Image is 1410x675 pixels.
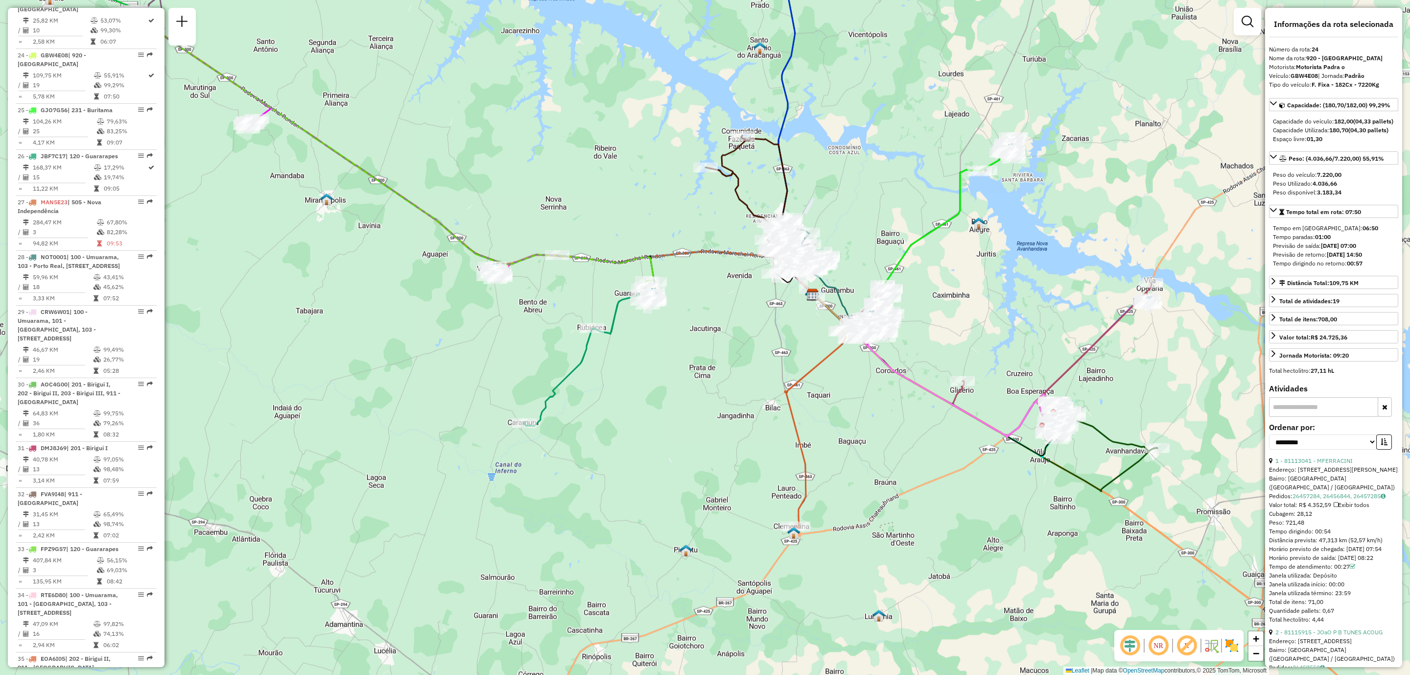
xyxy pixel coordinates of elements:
[32,366,93,376] td: 2,46 KM
[18,51,86,68] span: | 920 - [GEOGRAPHIC_DATA]
[147,153,153,159] em: Rota exportada
[23,347,29,353] i: Distância Total
[18,253,120,269] span: 28 -
[1329,126,1348,134] strong: 180,70
[66,545,118,553] span: | 120 - Guararapes
[18,172,23,182] td: /
[1123,667,1165,674] a: OpenStreetMap
[1142,296,1155,309] img: BARBOSA
[32,172,94,182] td: 15
[41,545,66,553] span: FPZ9G57
[94,347,101,353] i: % de utilização do peso
[94,420,101,426] i: % de utilização da cubagem
[103,184,147,193] td: 09:05
[1311,334,1347,341] strong: R$ 24.725,36
[1317,171,1341,178] strong: 7.220,00
[103,430,152,439] td: 08:32
[23,410,29,416] i: Distância Total
[100,16,147,25] td: 53,07%
[1312,46,1318,53] strong: 24
[91,39,95,45] i: Tempo total em rota
[32,117,96,126] td: 104,26 KM
[1224,638,1240,653] img: Exibir/Ocultar setores
[23,420,29,426] i: Total de Atividades
[94,478,98,483] i: Tempo total em rota
[18,565,23,575] td: /
[23,119,29,124] i: Distância Total
[97,229,104,235] i: % de utilização da cubagem
[18,430,23,439] td: =
[103,418,152,428] td: 79,26%
[1292,664,1325,671] a: 26457550
[1253,632,1259,645] span: +
[1269,554,1398,562] div: Horário previsto de saída: [DATE] 08:22
[138,546,144,552] em: Opções
[97,140,102,145] i: Tempo total em rota
[148,18,154,24] i: Rota otimizada
[1047,414,1059,427] img: PENÁPOLIS
[147,491,153,497] em: Rota exportada
[1273,259,1394,268] div: Tempo dirigindo no retorno:
[1248,631,1263,646] a: Zoom in
[18,253,120,269] span: | 100 - Umuarama, 103 - Porto Real, [STREET_ADDRESS]
[18,476,23,485] td: =
[18,490,82,506] span: | 911 - [GEOGRAPHIC_DATA]
[41,444,67,452] span: DMJ8J69
[1269,562,1398,571] div: Tempo de atendimento: 00:27
[41,490,64,498] span: FVA9I48
[1269,312,1398,325] a: Total de itens:708,00
[147,309,153,314] em: Rota exportada
[1269,167,1398,201] div: Peso: (4.036,66/7.220,00) 55,91%
[138,491,144,497] em: Opções
[753,42,766,54] img: SANT. ANTÔNIO DO ARACANGUÁ
[106,555,153,565] td: 56,15%
[1253,647,1259,659] span: −
[103,272,152,282] td: 43,41%
[806,289,819,301] img: CDD Araçatuba
[1348,126,1388,134] strong: (04,30 pallets)
[1063,667,1269,675] div: Map data © contributors,© 2025 TomTom, Microsoft
[97,557,104,563] i: % de utilização do peso
[94,357,101,362] i: % de utilização da cubagem
[1291,72,1318,79] strong: GBW4E08
[1269,465,1398,474] div: Endereço: [STREET_ADDRESS][PERSON_NAME]
[18,308,96,342] span: 29 -
[1279,315,1337,324] div: Total de itens:
[1269,519,1304,526] span: Peso: 721,48
[18,138,23,147] td: =
[18,308,96,342] span: | 100 - Umuarama, 101 - [GEOGRAPHIC_DATA], 103 - [STREET_ADDRESS]
[23,466,29,472] i: Total de Atividades
[32,355,93,364] td: 19
[94,521,101,527] i: % de utilização da cubagem
[18,198,101,215] span: 27 -
[1307,135,1322,143] strong: 01,30
[103,366,152,376] td: 05:28
[32,25,90,35] td: 10
[100,25,147,35] td: 99,30%
[1275,628,1383,636] a: 2 - 81115915 - JOaO P B TUNES ACOUG
[1248,646,1263,661] a: Zoom out
[1347,260,1363,267] strong: 00:57
[97,119,104,124] i: % de utilização do peso
[23,357,29,362] i: Total de Atividades
[1318,315,1337,323] strong: 708,00
[1315,233,1331,241] strong: 01:00
[18,381,120,406] span: 30 -
[32,565,96,575] td: 3
[1287,101,1390,109] span: Capacidade: (180,70/182,00) 99,29%
[18,80,23,90] td: /
[23,557,29,563] i: Distância Total
[94,511,101,517] i: % de utilização do peso
[1286,208,1361,216] span: Tempo total em rota: 07:50
[67,444,108,452] span: | 201 - Birigui I
[18,126,23,136] td: /
[32,126,96,136] td: 25
[148,72,154,78] i: Rota otimizada
[1273,179,1394,188] div: Peso Utilizado:
[103,293,152,303] td: 07:52
[1344,72,1364,79] strong: Padrão
[147,52,153,58] em: Rota exportada
[1273,250,1394,259] div: Previsão de retorno:
[1269,510,1312,517] span: Cubagem: 28,12
[147,381,153,387] em: Rota exportada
